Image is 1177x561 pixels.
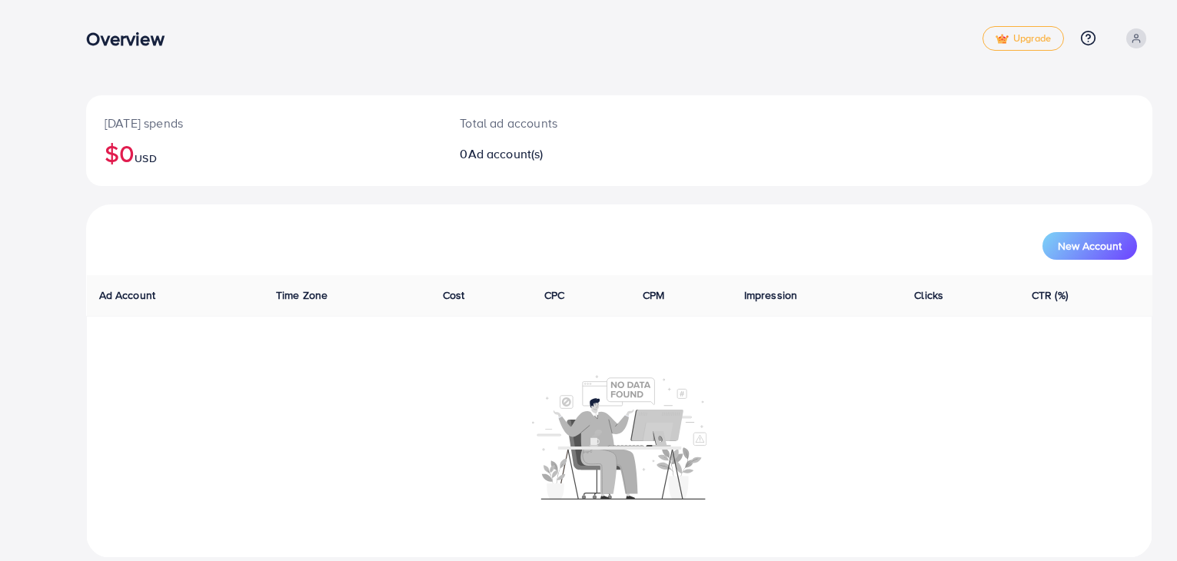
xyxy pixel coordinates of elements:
span: CPM [643,287,664,303]
p: [DATE] spends [105,114,423,132]
p: Total ad accounts [460,114,690,132]
span: Upgrade [996,33,1051,45]
span: Clicks [914,287,943,303]
h3: Overview [86,28,176,50]
span: Cost [443,287,465,303]
img: tick [996,34,1009,45]
span: CPC [544,287,564,303]
span: USD [135,151,156,166]
span: Time Zone [276,287,327,303]
button: New Account [1042,232,1137,260]
span: Ad account(s) [468,145,544,162]
a: tickUpgrade [982,26,1064,51]
span: Ad Account [99,287,156,303]
span: Impression [744,287,798,303]
h2: 0 [460,147,690,161]
img: No account [532,373,707,500]
span: New Account [1058,241,1122,251]
span: CTR (%) [1032,287,1068,303]
h2: $0 [105,138,423,168]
